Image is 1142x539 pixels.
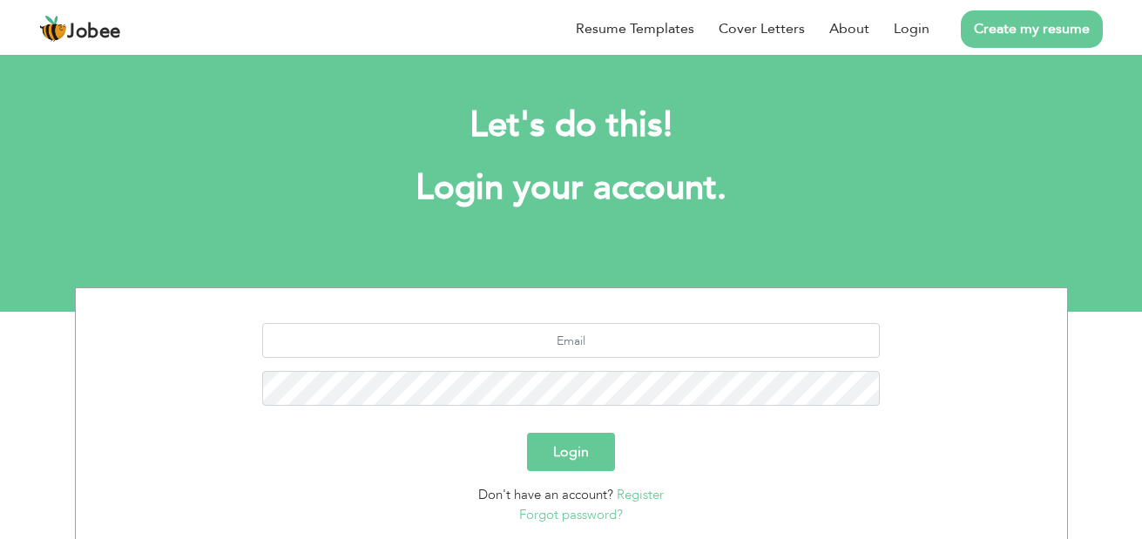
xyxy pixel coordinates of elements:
[478,486,613,503] span: Don't have an account?
[519,506,623,523] a: Forgot password?
[67,23,121,42] span: Jobee
[829,18,869,39] a: About
[101,165,1042,211] h1: Login your account.
[961,10,1103,48] a: Create my resume
[617,486,664,503] a: Register
[527,433,615,471] button: Login
[894,18,929,39] a: Login
[262,323,880,358] input: Email
[719,18,805,39] a: Cover Letters
[39,15,67,43] img: jobee.io
[101,103,1042,148] h2: Let's do this!
[39,15,121,43] a: Jobee
[576,18,694,39] a: Resume Templates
